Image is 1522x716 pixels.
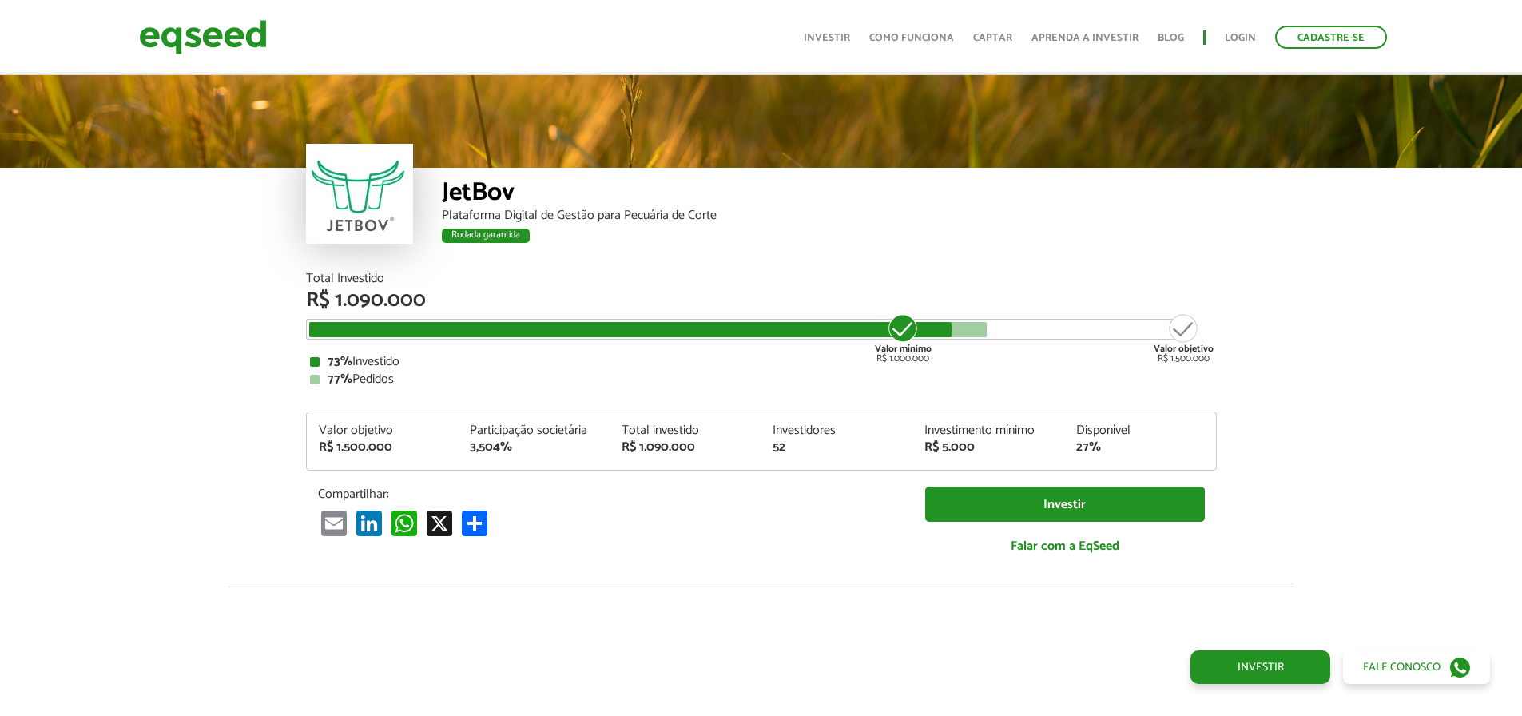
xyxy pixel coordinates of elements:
[318,487,901,502] p: Compartilhar:
[924,424,1052,437] div: Investimento mínimo
[1076,441,1204,454] div: 27%
[310,373,1213,386] div: Pedidos
[319,424,447,437] div: Valor objetivo
[459,510,491,536] a: Compartilhar
[1225,33,1256,43] a: Login
[804,33,850,43] a: Investir
[470,441,598,454] div: 3,504%
[1343,650,1490,684] a: Fale conosco
[773,441,900,454] div: 52
[306,272,1217,285] div: Total Investido
[318,510,350,536] a: Email
[319,441,447,454] div: R$ 1.500.000
[1154,312,1214,364] div: R$ 1.500.000
[306,290,1217,311] div: R$ 1.090.000
[1158,33,1184,43] a: Blog
[442,229,530,243] div: Rodada garantida
[925,530,1205,563] a: Falar com a EqSeed
[1275,26,1387,49] a: Cadastre-se
[1031,33,1139,43] a: Aprenda a investir
[622,441,749,454] div: R$ 1.090.000
[925,487,1205,523] a: Investir
[773,424,900,437] div: Investidores
[139,16,267,58] img: EqSeed
[973,33,1012,43] a: Captar
[328,368,352,390] strong: 77%
[1190,650,1330,684] a: Investir
[423,510,455,536] a: X
[924,441,1052,454] div: R$ 5.000
[875,341,932,356] strong: Valor mínimo
[622,424,749,437] div: Total investido
[328,351,352,372] strong: 73%
[1076,424,1204,437] div: Disponível
[442,180,1217,209] div: JetBov
[388,510,420,536] a: WhatsApp
[1154,341,1214,356] strong: Valor objetivo
[869,33,954,43] a: Como funciona
[470,424,598,437] div: Participação societária
[310,356,1213,368] div: Investido
[353,510,385,536] a: LinkedIn
[873,312,933,364] div: R$ 1.000.000
[442,209,1217,222] div: Plataforma Digital de Gestão para Pecuária de Corte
